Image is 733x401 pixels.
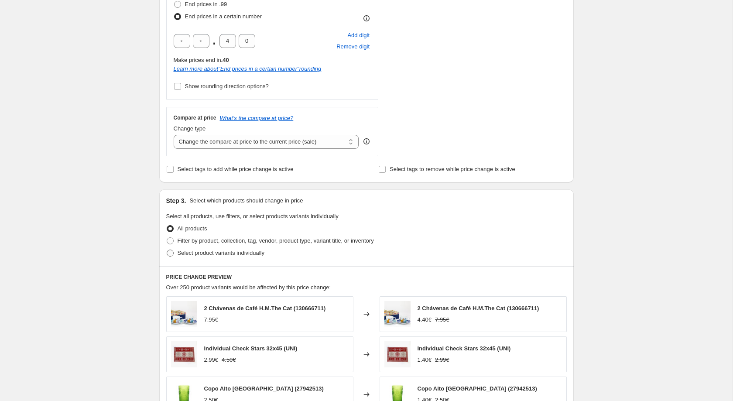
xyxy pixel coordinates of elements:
div: 4.40€ [418,315,432,324]
b: .40 [221,57,229,63]
img: 130666711_1_80x.jpg [384,301,411,327]
span: Copo Alto [GEOGRAPHIC_DATA] (27942513) [204,385,324,392]
img: 29150416_1_80x.jpg [171,341,197,367]
div: 2.99€ [204,356,219,364]
a: Learn more about"End prices in a certain number"rounding [174,65,322,72]
span: All products [178,225,207,232]
span: Filter by product, collection, tag, vendor, product type, variant title, or inventory [178,237,374,244]
h6: PRICE CHANGE PREVIEW [166,274,567,281]
span: Individual Check Stars 32x45 (UNI) [418,345,511,352]
input: ﹡ [219,34,236,48]
input: ﹡ [174,34,190,48]
span: Select all products, use filters, or select products variants individually [166,213,339,219]
strike: 7.95€ [435,315,449,324]
input: ﹡ [239,34,255,48]
button: What's the compare at price? [220,115,294,121]
img: 29150416_1_80x.jpg [384,341,411,367]
div: 1.40€ [418,356,432,364]
strike: 4.50€ [222,356,236,364]
div: 7.95€ [204,315,219,324]
span: Select tags to add while price change is active [178,166,294,172]
span: . [212,34,217,48]
span: Copo Alto [GEOGRAPHIC_DATA] (27942513) [418,385,537,392]
button: Add placeholder [346,30,371,41]
input: ﹡ [193,34,209,48]
h2: Step 3. [166,196,186,205]
span: Individual Check Stars 32x45 (UNI) [204,345,298,352]
span: 2 Chávenas de Café H.M.The Cat (130666711) [204,305,326,312]
p: Select which products should change in price [189,196,303,205]
img: 130666711_1_80x.jpg [171,301,197,327]
span: Remove digit [336,42,370,51]
span: Over 250 product variants would be affected by this price change: [166,284,331,291]
span: Select tags to remove while price change is active [390,166,515,172]
h3: Compare at price [174,114,216,121]
strike: 2.99€ [435,356,449,364]
span: Select product variants individually [178,250,264,256]
span: End prices in a certain number [185,13,262,20]
span: Show rounding direction options? [185,83,269,89]
button: Remove placeholder [335,41,371,52]
span: End prices in .99 [185,1,227,7]
span: Add digit [347,31,370,40]
span: Make prices end in [174,57,229,63]
div: help [362,137,371,146]
span: 2 Chávenas de Café H.M.The Cat (130666711) [418,305,539,312]
i: Learn more about " End prices in a certain number " rounding [174,65,322,72]
span: Change type [174,125,206,132]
